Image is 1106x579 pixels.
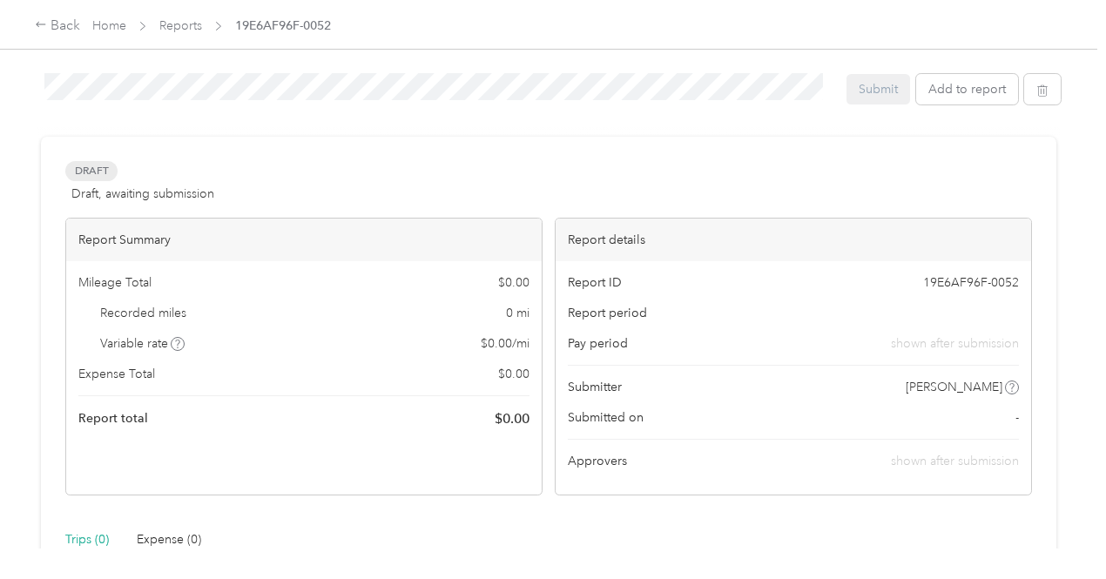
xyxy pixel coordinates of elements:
[100,304,186,322] span: Recorded miles
[481,334,529,353] span: $ 0.00 / mi
[78,365,155,383] span: Expense Total
[71,185,214,203] span: Draft, awaiting submission
[923,273,1019,292] span: 19E6AF96F-0052
[556,219,1031,261] div: Report details
[498,365,529,383] span: $ 0.00
[65,161,118,181] span: Draft
[35,16,80,37] div: Back
[568,334,628,353] span: Pay period
[568,452,627,470] span: Approvers
[235,17,331,35] span: 19E6AF96F-0052
[916,74,1018,104] button: Add to report
[891,334,1019,353] span: shown after submission
[137,530,201,549] div: Expense (0)
[1015,408,1019,427] span: -
[159,18,202,33] a: Reports
[568,408,644,427] span: Submitted on
[906,378,1002,396] span: [PERSON_NAME]
[498,273,529,292] span: $ 0.00
[66,219,542,261] div: Report Summary
[568,378,622,396] span: Submitter
[78,273,152,292] span: Mileage Total
[78,409,148,428] span: Report total
[506,304,529,322] span: 0 mi
[495,408,529,429] span: $ 0.00
[568,304,647,322] span: Report period
[1008,481,1106,579] iframe: Everlance-gr Chat Button Frame
[568,273,622,292] span: Report ID
[100,334,185,353] span: Variable rate
[65,530,109,549] div: Trips (0)
[891,454,1019,468] span: shown after submission
[92,18,126,33] a: Home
